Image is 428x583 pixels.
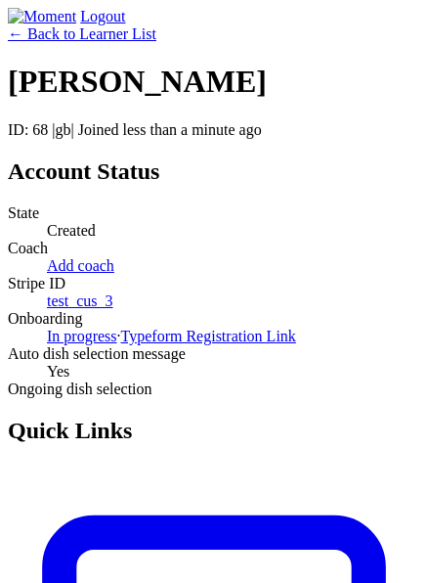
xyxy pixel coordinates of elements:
[47,222,96,239] span: Created
[47,257,114,274] a: Add coach
[121,328,296,344] a: Typeform Registration Link
[80,8,125,24] a: Logout
[8,64,420,100] h1: [PERSON_NAME]
[8,25,156,42] a: ← Back to Learner List
[8,345,420,363] dt: Auto dish selection message
[8,310,420,328] dt: Onboarding
[47,328,117,344] a: In progress
[8,8,76,25] img: Moment
[8,121,420,139] p: ID: 68 | | Joined less than a minute ago
[117,328,121,344] span: ·
[8,204,420,222] dt: State
[8,381,420,398] dt: Ongoing dish selection
[8,418,420,444] h2: Quick Links
[47,363,69,380] span: Yes
[56,121,71,138] span: gb
[8,158,420,185] h2: Account Status
[8,275,420,292] dt: Stripe ID
[47,292,113,309] a: test_cus_3
[8,240,420,257] dt: Coach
